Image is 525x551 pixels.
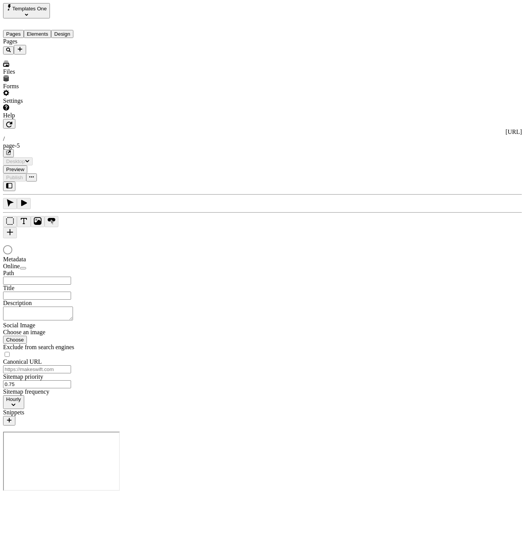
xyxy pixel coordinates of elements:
button: Box [3,216,17,227]
span: Hourly [6,396,21,402]
button: Elements [24,30,51,38]
button: Select site [3,3,50,18]
input: https://makeswift.com [3,365,71,373]
span: Sitemap priority [3,373,43,380]
span: Exclude from search engines [3,344,74,350]
span: Choose [6,337,24,343]
div: page-5 [3,142,522,149]
iframe: Cookie Feature Detection [3,432,120,491]
span: Social Image [3,322,35,328]
span: Title [3,285,15,291]
div: Files [3,68,95,75]
button: Publish [3,173,26,181]
div: Pages [3,38,95,45]
button: Button [45,216,58,227]
button: Preview [3,165,27,173]
div: [URL] [3,129,522,135]
button: Desktop [3,157,33,165]
button: Design [51,30,73,38]
button: Text [17,216,31,227]
span: Templates One [12,6,47,12]
button: Choose [3,336,27,344]
span: Path [3,270,14,276]
button: Image [31,216,45,227]
span: Description [3,300,32,306]
button: Hourly [3,395,24,409]
div: Forms [3,83,95,90]
div: Snippets [3,409,95,416]
span: Online [3,263,20,269]
span: Preview [6,167,24,172]
div: / [3,135,522,142]
button: Add new [14,45,26,54]
div: Settings [3,97,95,104]
div: Metadata [3,256,95,263]
div: Choose an image [3,329,95,336]
div: Help [3,112,95,119]
span: Publish [6,175,23,180]
button: Pages [3,30,24,38]
span: Desktop [6,158,25,164]
span: Sitemap frequency [3,388,49,395]
span: Canonical URL [3,358,42,365]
